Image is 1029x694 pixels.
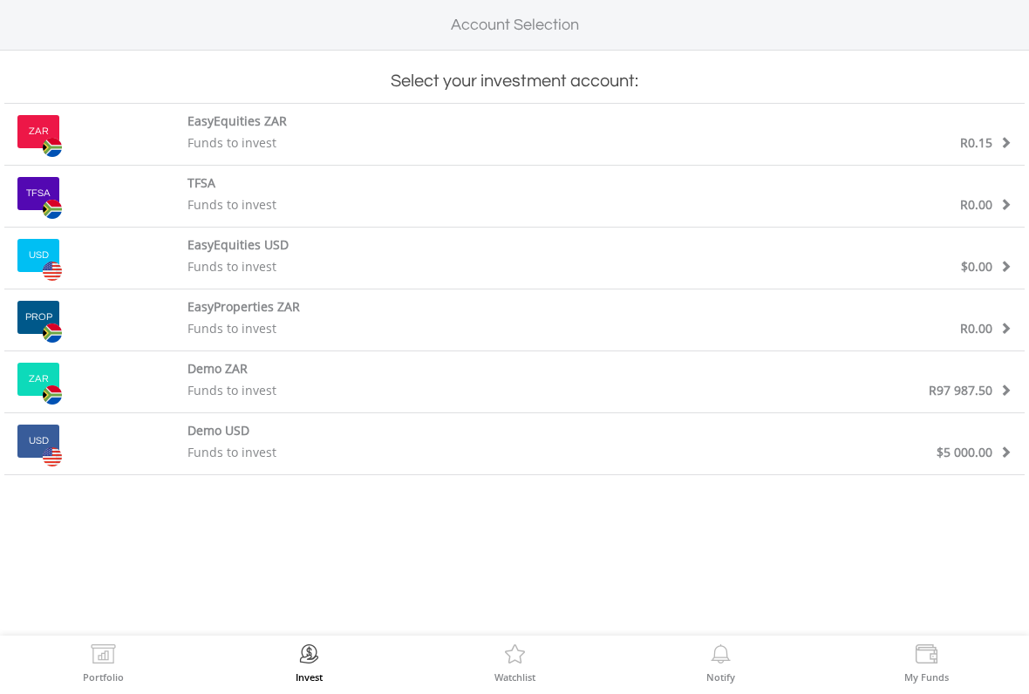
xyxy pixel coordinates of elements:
[960,196,992,213] span: R0.00
[29,372,49,386] label: ZAR
[501,644,528,669] img: Watchlist
[961,258,992,275] span: $0.00
[187,196,276,213] span: Funds to invest
[296,672,323,682] label: Invest
[4,68,1025,94] h2: Select your investment account:
[706,644,735,682] a: Notify
[43,385,62,405] img: zar.png
[913,644,940,669] img: View Funds
[187,382,276,398] span: Funds to invest
[960,320,992,337] span: R0.00
[187,134,276,151] span: Funds to invest
[90,644,117,669] img: View Portfolio
[43,262,62,282] img: usd.png
[960,134,992,151] span: R0.15
[29,434,49,448] label: USD
[187,174,215,192] label: TFSA
[187,112,287,130] label: EasyEquities ZAR
[43,323,62,343] img: zar.png
[29,248,49,262] label: USD
[187,444,276,460] span: Funds to invest
[25,310,52,324] label: PROP
[187,236,289,254] label: EasyEquities USD
[929,382,992,398] span: R97 987.50
[29,125,49,139] label: ZAR
[937,444,992,460] span: $5 000.00
[904,672,949,682] label: My Funds
[43,447,62,467] img: usd.png
[187,258,276,275] span: Funds to invest
[26,187,51,201] label: Tfsa
[43,138,62,157] img: zar.png
[187,320,276,337] span: Funds to invest
[451,14,579,37] label: Account Selection
[904,644,949,682] a: My Funds
[187,360,248,378] label: Demo ZAR
[296,644,323,682] a: Invest
[43,200,62,219] img: zar.png
[296,644,323,669] img: Invest Now
[187,298,300,316] label: EasyProperties ZAR
[494,672,535,682] label: Watchlist
[83,644,124,682] a: Portfolio
[83,672,124,682] label: Portfolio
[494,644,535,682] a: Watchlist
[706,672,735,682] label: Notify
[707,644,734,669] img: View Notifications
[187,422,249,439] label: Demo USD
